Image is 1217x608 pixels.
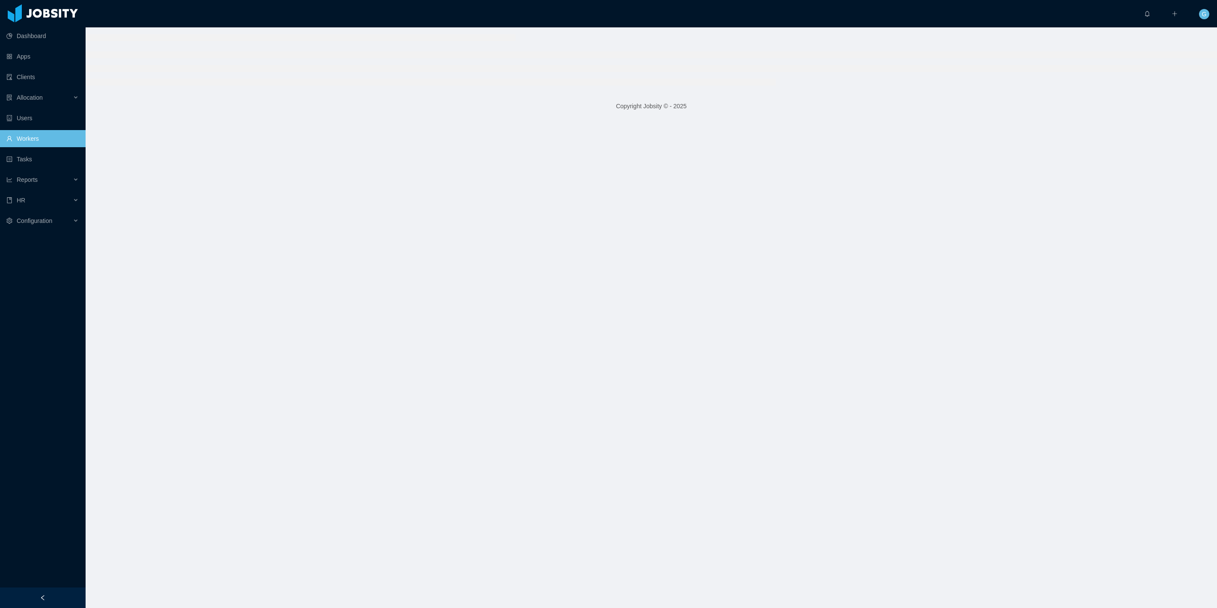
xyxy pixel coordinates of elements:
[17,217,52,224] span: Configuration
[17,176,38,183] span: Reports
[1202,9,1207,19] span: G
[1172,11,1178,17] i: icon: plus
[6,110,79,127] a: icon: robotUsers
[86,92,1217,121] footer: Copyright Jobsity © - 2025
[6,27,79,44] a: icon: pie-chartDashboard
[6,95,12,101] i: icon: solution
[1144,11,1150,17] i: icon: bell
[1150,6,1159,15] sup: 0
[6,130,79,147] a: icon: userWorkers
[6,218,12,224] i: icon: setting
[6,151,79,168] a: icon: profileTasks
[6,68,79,86] a: icon: auditClients
[6,197,12,203] i: icon: book
[17,94,43,101] span: Allocation
[6,177,12,183] i: icon: line-chart
[6,48,79,65] a: icon: appstoreApps
[17,197,25,204] span: HR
